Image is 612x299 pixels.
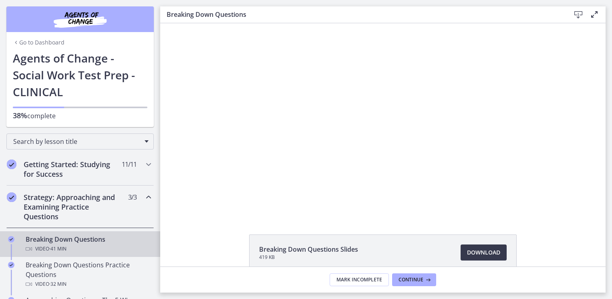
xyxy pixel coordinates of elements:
[8,262,14,268] i: Completed
[392,273,436,286] button: Continue
[167,10,558,19] h3: Breaking Down Questions
[26,279,151,289] div: Video
[467,248,500,257] span: Download
[122,160,137,169] span: 11 / 11
[49,279,66,289] span: · 32 min
[461,244,507,261] a: Download
[13,38,64,46] a: Go to Dashboard
[330,273,389,286] button: Mark Incomplete
[26,244,151,254] div: Video
[8,236,14,242] i: Completed
[6,133,154,149] div: Search by lesson title
[160,23,606,216] iframe: Video Lesson
[24,192,121,221] h2: Strategy: Approaching and Examining Practice Questions
[259,244,358,254] span: Breaking Down Questions Slides
[259,254,358,261] span: 419 KB
[399,277,423,283] span: Continue
[49,244,66,254] span: · 41 min
[13,111,27,120] span: 38%
[7,160,16,169] i: Completed
[13,111,147,121] p: complete
[32,10,128,29] img: Agents of Change
[26,234,151,254] div: Breaking Down Questions
[26,260,151,289] div: Breaking Down Questions Practice Questions
[24,160,121,179] h2: Getting Started: Studying for Success
[7,192,16,202] i: Completed
[13,137,141,146] span: Search by lesson title
[13,50,147,100] h1: Agents of Change - Social Work Test Prep - CLINICAL
[128,192,137,202] span: 3 / 3
[336,277,382,283] span: Mark Incomplete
